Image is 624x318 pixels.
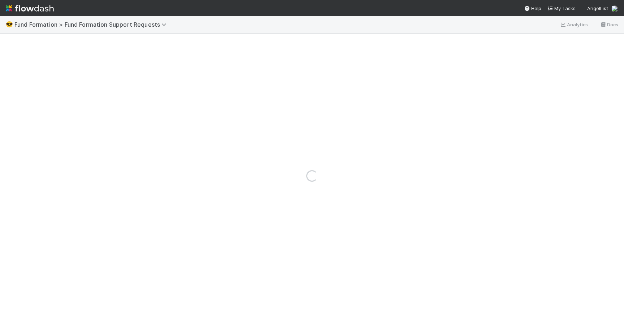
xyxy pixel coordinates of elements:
[6,21,13,27] span: 😎
[14,21,170,28] span: Fund Formation > Fund Formation Support Requests
[560,20,588,29] a: Analytics
[587,5,608,11] span: AngelList
[611,5,618,12] img: avatar_e0ab5a02-4425-4644-8eca-231d5bcccdf4.png
[524,5,541,12] div: Help
[547,5,576,12] a: My Tasks
[600,20,618,29] a: Docs
[547,5,576,11] span: My Tasks
[6,2,54,14] img: logo-inverted-e16ddd16eac7371096b0.svg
